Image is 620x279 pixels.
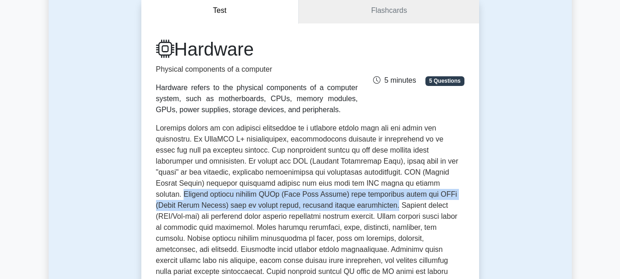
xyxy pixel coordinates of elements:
[156,38,358,60] h1: Hardware
[156,64,358,75] p: Physical components of a computer
[373,76,416,84] span: 5 minutes
[425,76,464,85] span: 5 Questions
[156,82,358,115] div: Hardware refers to the physical components of a computer system, such as motherboards, CPUs, memo...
